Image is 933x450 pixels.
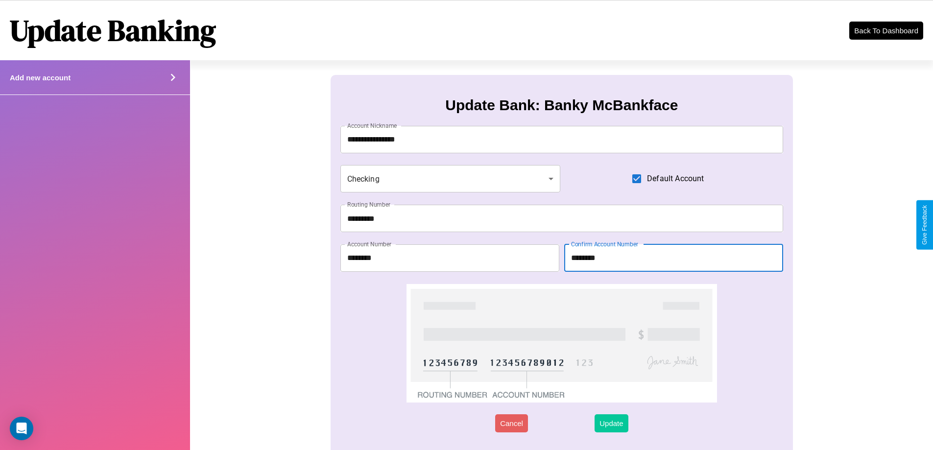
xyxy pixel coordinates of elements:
label: Routing Number [347,200,390,209]
img: check [407,284,717,403]
h1: Update Banking [10,10,216,50]
button: Back To Dashboard [849,22,923,40]
div: Give Feedback [921,205,928,245]
span: Default Account [647,173,704,185]
button: Cancel [495,414,528,432]
label: Account Number [347,240,391,248]
button: Update [595,414,628,432]
div: Open Intercom Messenger [10,417,33,440]
h3: Update Bank: Banky McBankface [445,97,678,114]
label: Confirm Account Number [571,240,638,248]
div: Checking [340,165,561,192]
label: Account Nickname [347,121,397,130]
h4: Add new account [10,73,71,82]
